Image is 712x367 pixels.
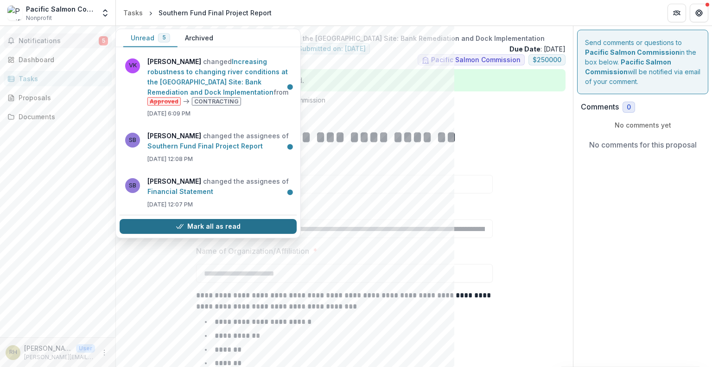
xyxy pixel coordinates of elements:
[123,8,143,18] div: Tasks
[147,56,291,106] p: changed from
[120,6,146,19] a: Tasks
[76,344,95,353] p: User
[19,93,104,103] div: Proposals
[7,6,22,20] img: Pacific Salmon Commission
[162,34,166,41] span: 5
[99,4,112,22] button: Open entity switcher
[24,343,72,353] p: [PERSON_NAME]
[589,139,697,150] p: No comments for this proposal
[24,353,95,361] p: [PERSON_NAME][EMAIL_ADDRESS][DOMAIN_NAME]
[627,103,631,111] span: 0
[431,56,521,64] span: Pacific Salmon Commission
[577,30,708,94] div: Send comments or questions to in the box below. will be notified via email of your comment.
[99,347,110,358] button: More
[120,219,297,234] button: Mark all as read
[120,6,275,19] nav: breadcrumb
[667,4,686,22] button: Partners
[533,56,561,64] span: $ 250000
[123,69,566,91] div: Task is completed! No further action needed.
[19,74,104,84] div: Tasks
[509,45,540,53] strong: Due Date
[147,131,291,151] p: changed the assignees of
[298,45,366,53] span: Submitted on: [DATE]
[147,142,263,150] a: Southern Fund Final Project Report
[123,29,178,47] button: Unread
[9,349,17,355] div: Rachael Hornsby
[4,33,112,48] button: Notifications5
[4,109,112,124] a: Documents
[690,4,708,22] button: Get Help
[4,71,112,86] a: Tasks
[131,95,558,105] p: : [PERSON_NAME] from Pacific Salmon Commission
[585,48,680,56] strong: Pacific Salmon Commission
[26,14,52,22] span: Nonprofit
[19,112,104,122] div: Documents
[178,29,221,47] button: Archived
[147,57,288,96] a: Increasing robustness to changing river conditions at the [GEOGRAPHIC_DATA] Site: Bank Remediatio...
[19,37,99,45] span: Notifications
[509,44,566,54] p: : [DATE]
[99,36,108,45] span: 5
[585,58,671,76] strong: Pacific Salmon Commission
[581,120,705,130] p: No comments yet
[4,52,112,67] a: Dashboard
[581,103,619,111] h2: Comments
[26,4,95,14] div: Pacific Salmon Commission
[4,90,112,105] a: Proposals
[159,8,272,18] div: Southern Fund Final Project Report
[123,33,566,43] p: Increasing robustness to changing river conditions at the [GEOGRAPHIC_DATA] Site: Bank Remediatio...
[196,245,309,257] p: Name of Organization/Affiliation
[19,55,104,64] div: Dashboard
[147,187,213,195] a: Financial Statement
[147,176,291,197] p: changed the assignees of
